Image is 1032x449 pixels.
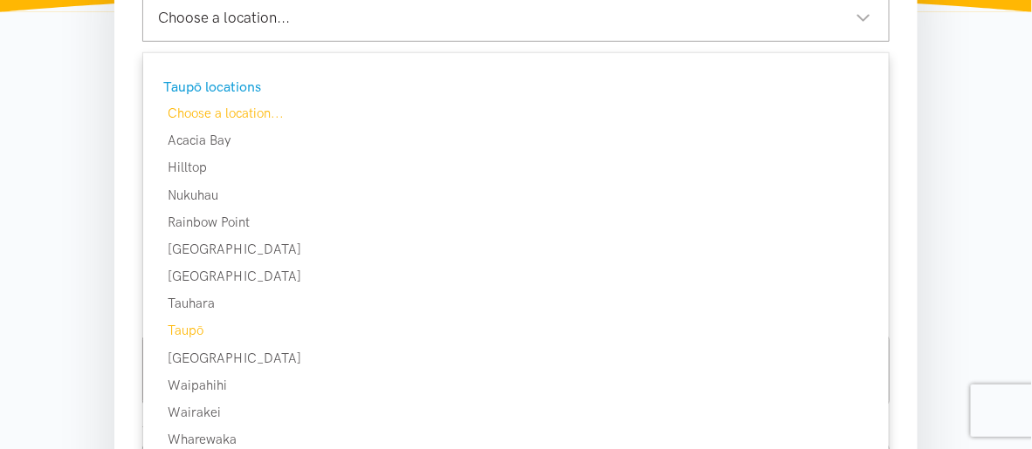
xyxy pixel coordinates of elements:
[143,293,889,314] div: Tauhara
[143,375,889,396] div: Waipahihi
[163,76,864,99] div: Taupō locations
[143,239,889,260] div: [GEOGRAPHIC_DATA]
[143,402,889,423] div: Wairakei
[143,320,889,341] div: Taupō
[143,348,889,369] div: [GEOGRAPHIC_DATA]
[143,130,889,151] div: Acacia Bay
[143,266,889,287] div: [GEOGRAPHIC_DATA]
[143,212,889,233] div: Rainbow Point
[143,185,889,206] div: Nukuhau
[143,103,889,124] div: Choose a location...
[143,157,889,178] div: Hilltop
[158,6,871,30] div: Choose a location...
